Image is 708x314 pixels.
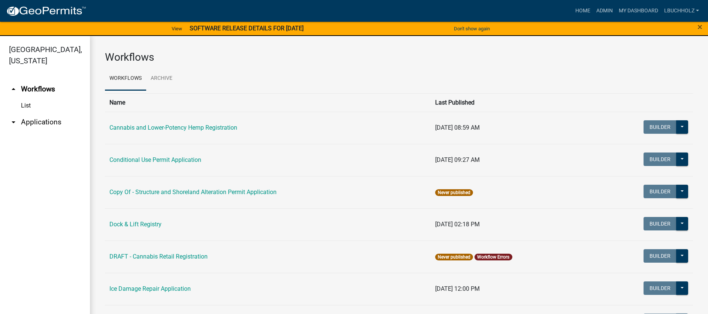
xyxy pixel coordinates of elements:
[644,281,677,295] button: Builder
[9,85,18,94] i: arrow_drop_up
[644,120,677,134] button: Builder
[644,185,677,198] button: Builder
[435,285,480,292] span: [DATE] 12:00 PM
[661,4,702,18] a: lbuchholz
[109,221,162,228] a: Dock & Lift Registry
[698,22,702,32] span: ×
[169,22,185,35] a: View
[431,93,596,112] th: Last Published
[109,156,201,163] a: Conditional Use Permit Application
[435,254,473,260] span: Never published
[616,4,661,18] a: My Dashboard
[190,25,304,32] strong: SOFTWARE RELEASE DETAILS FOR [DATE]
[698,22,702,31] button: Close
[105,51,693,64] h3: Workflows
[146,67,177,91] a: Archive
[105,93,431,112] th: Name
[435,221,480,228] span: [DATE] 02:18 PM
[9,118,18,127] i: arrow_drop_down
[435,124,480,131] span: [DATE] 08:59 AM
[109,285,191,292] a: Ice Damage Repair Application
[644,249,677,263] button: Builder
[572,4,593,18] a: Home
[105,67,146,91] a: Workflows
[435,189,473,196] span: Never published
[109,188,277,196] a: Copy Of - Structure and Shoreland Alteration Permit Application
[644,217,677,230] button: Builder
[435,156,480,163] span: [DATE] 09:27 AM
[644,153,677,166] button: Builder
[451,22,493,35] button: Don't show again
[593,4,616,18] a: Admin
[477,254,509,260] a: Workflow Errors
[109,124,237,131] a: Cannabis and Lower-Potency Hemp Registration
[109,253,208,260] a: DRAFT - Cannabis Retail Registration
